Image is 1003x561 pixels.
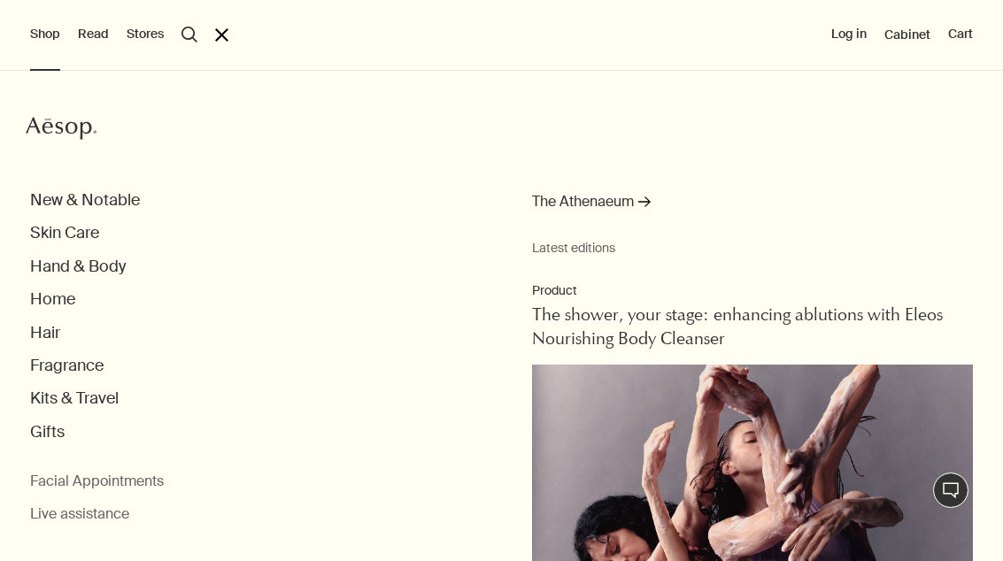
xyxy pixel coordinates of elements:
p: Product [532,282,974,300]
button: Cart [948,26,973,43]
button: Live assistance [30,505,129,524]
button: Skin Care [30,223,99,243]
button: Home [30,289,75,310]
button: New & Notable [30,190,140,211]
span: Facial Appointments [30,472,164,490]
button: Close the Menu [215,28,228,42]
button: Fragrance [30,356,104,376]
span: The shower, your stage: enhancing ablutions with Eleos Nourishing Body Cleanser [532,307,943,349]
span: The Athenaeum [532,190,634,213]
button: Read [78,26,109,43]
button: Kits & Travel [30,388,119,409]
small: Latest editions [532,240,974,256]
svg: Aesop [26,115,96,142]
a: Aesop [26,115,96,146]
button: Stores [127,26,164,43]
a: The Athenaeum [532,190,651,222]
button: Open search [181,27,197,42]
button: Shop [30,26,60,43]
button: Hand & Body [30,257,126,277]
a: Facial Appointments [30,473,164,491]
button: Live Assistance [933,473,968,508]
button: Hair [30,323,60,343]
a: Cabinet [884,27,930,42]
button: Gifts [30,422,65,442]
button: Log in [831,26,867,43]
